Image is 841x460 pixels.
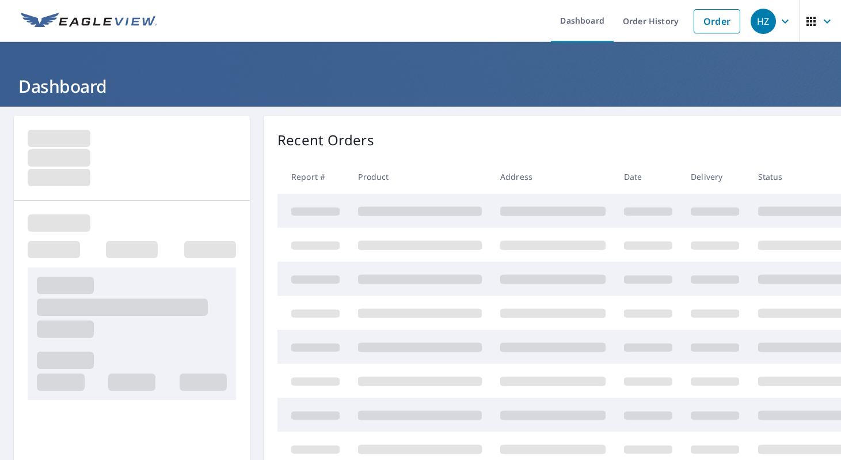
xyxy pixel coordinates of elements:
th: Product [349,160,491,194]
p: Recent Orders [277,130,374,150]
a: Order [694,9,740,33]
th: Delivery [682,160,748,194]
th: Address [491,160,615,194]
img: EV Logo [21,13,157,30]
h1: Dashboard [14,74,827,98]
th: Date [615,160,682,194]
th: Report # [277,160,349,194]
div: HZ [751,9,776,34]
